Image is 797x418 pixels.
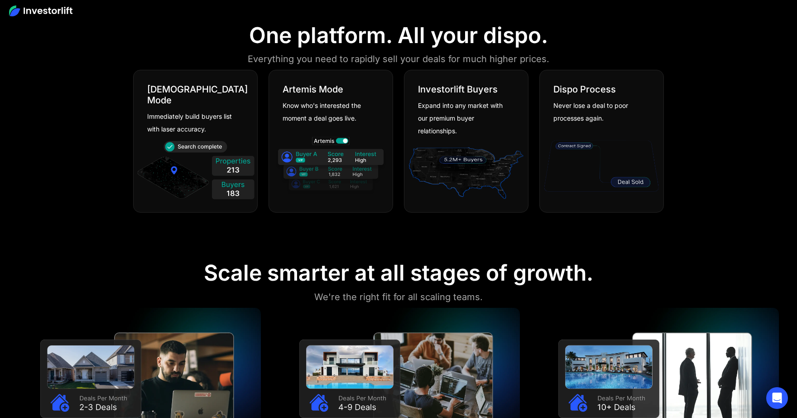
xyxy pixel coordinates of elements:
div: Investorlift Buyers [418,84,498,95]
div: Never lose a deal to poor processes again. [553,99,643,125]
div: Open Intercom Messenger [766,387,788,409]
div: We're the right fit for all scaling teams. [314,290,483,304]
div: Know who's interested the moment a deal goes live. [283,99,372,125]
div: Expand into any market with our premium buyer relationships. [418,99,508,137]
div: [DEMOGRAPHIC_DATA] Mode [147,84,248,106]
div: Artemis Mode [283,84,343,95]
div: One platform. All your dispo. [249,22,548,49]
div: Immediately build buyers list with laser accuracy. [147,110,237,136]
div: Scale smarter at all stages of growth. [204,260,593,286]
div: Dispo Process [553,84,616,95]
div: Everything you need to rapidly sell your deals for much higher prices. [248,52,549,66]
